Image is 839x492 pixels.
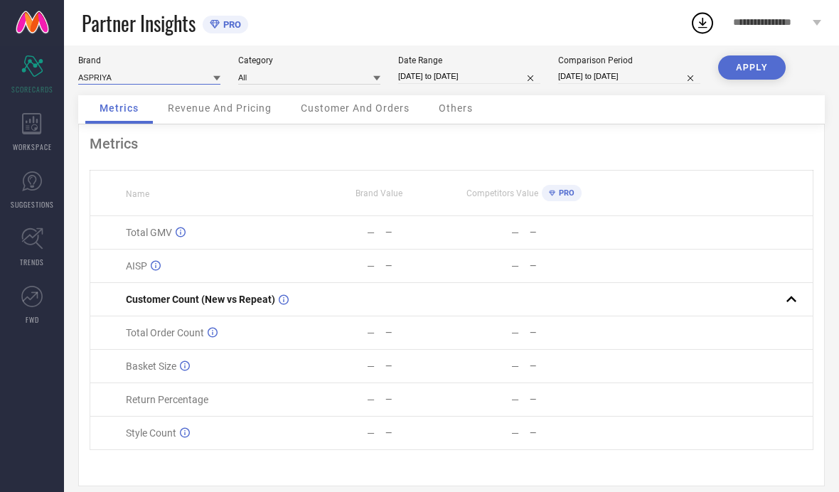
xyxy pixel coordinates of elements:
span: Competitors Value [466,188,538,198]
div: — [367,360,375,372]
div: — [367,327,375,338]
span: AISP [126,260,147,272]
span: Customer Count (New vs Repeat) [126,294,275,305]
span: Total GMV [126,227,172,238]
span: PRO [220,19,241,30]
span: Revenue And Pricing [168,102,272,114]
span: Metrics [100,102,139,114]
div: — [530,261,595,271]
div: — [511,227,519,238]
div: — [530,361,595,371]
div: — [367,394,375,405]
div: — [385,395,451,405]
div: — [511,360,519,372]
div: — [385,428,451,438]
div: — [530,428,595,438]
div: — [385,228,451,237]
span: Others [439,102,473,114]
div: Brand [78,55,220,65]
span: Partner Insights [82,9,196,38]
span: Style Count [126,427,176,439]
span: TRENDS [20,257,44,267]
div: — [530,395,595,405]
input: Select date range [398,69,540,84]
span: PRO [555,188,575,198]
div: Category [238,55,380,65]
span: Return Percentage [126,394,208,405]
div: Comparison Period [558,55,700,65]
div: — [530,328,595,338]
div: — [511,394,519,405]
div: Open download list [690,10,715,36]
div: Date Range [398,55,540,65]
span: SUGGESTIONS [11,199,54,210]
div: — [367,427,375,439]
span: Customer And Orders [301,102,410,114]
div: — [530,228,595,237]
div: — [511,327,519,338]
input: Select comparison period [558,69,700,84]
div: — [511,427,519,439]
span: Total Order Count [126,327,204,338]
div: Metrics [90,135,813,152]
div: — [367,260,375,272]
span: WORKSPACE [13,141,52,152]
div: — [511,260,519,272]
div: — [385,361,451,371]
span: Brand Value [356,188,402,198]
span: Basket Size [126,360,176,372]
span: FWD [26,314,39,325]
div: — [385,261,451,271]
div: — [367,227,375,238]
span: SCORECARDS [11,84,53,95]
span: Name [126,189,149,199]
div: — [385,328,451,338]
button: APPLY [718,55,786,80]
